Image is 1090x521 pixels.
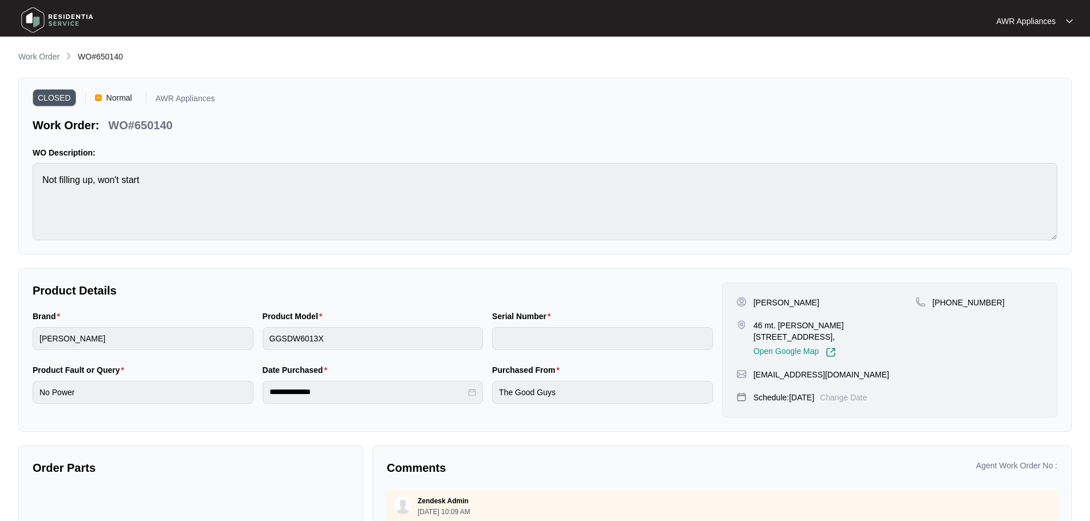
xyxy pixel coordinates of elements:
[736,320,747,330] img: map-pin
[492,381,713,404] input: Purchased From
[915,297,926,307] img: map-pin
[33,381,253,404] input: Product Fault or Query
[736,297,747,307] img: user-pin
[754,297,819,308] p: [PERSON_NAME]
[754,347,836,357] a: Open Google Map
[33,283,713,299] p: Product Details
[16,51,62,63] a: Work Order
[263,364,332,376] label: Date Purchased
[33,364,129,376] label: Product Fault or Query
[33,147,1057,158] p: WO Description:
[78,52,123,61] span: WO#650140
[826,347,836,357] img: Link-External
[64,51,73,61] img: chevron-right
[108,117,172,133] p: WO#650140
[95,94,102,101] img: Vercel Logo
[33,460,349,476] p: Order Parts
[820,392,867,403] p: Change Date
[33,311,65,322] label: Brand
[33,89,76,106] span: CLOSED
[418,508,470,515] p: [DATE] 10:09 AM
[492,364,564,376] label: Purchased From
[418,496,469,506] p: Zendesk Admin
[933,297,1005,308] p: [PHONE_NUMBER]
[492,311,555,322] label: Serial Number
[996,15,1056,27] p: AWR Appliances
[156,94,215,106] p: AWR Appliances
[18,51,60,62] p: Work Order
[102,89,137,106] span: Normal
[1066,18,1073,24] img: dropdown arrow
[754,369,889,380] p: [EMAIL_ADDRESS][DOMAIN_NAME]
[736,392,747,402] img: map-pin
[33,327,253,350] input: Brand
[263,311,327,322] label: Product Model
[754,320,915,343] p: 46 mt. [PERSON_NAME][STREET_ADDRESS],
[17,3,97,37] img: residentia service logo
[976,460,1057,471] p: Agent Work Order No :
[736,369,747,379] img: map-pin
[492,327,713,350] input: Serial Number
[394,497,411,514] img: user.svg
[269,386,466,398] input: Date Purchased
[754,392,814,403] p: Schedule: [DATE]
[33,117,99,133] p: Work Order:
[263,327,483,350] input: Product Model
[33,163,1057,240] textarea: Not filling up, won't start
[387,460,714,476] p: Comments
